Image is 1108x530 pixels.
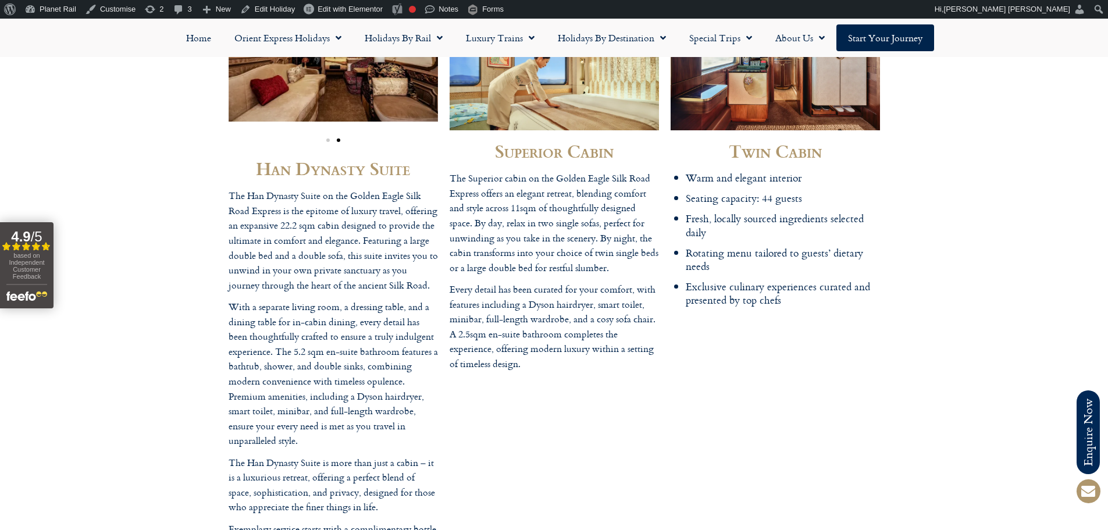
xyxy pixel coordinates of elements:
a: Luxury Trains [454,24,546,51]
span: Go to slide 2 [337,138,340,142]
li: Seating capacity: 44 guests [686,191,880,205]
a: Holidays by Rail [353,24,454,51]
a: Start your Journey [836,24,934,51]
span: [PERSON_NAME] [PERSON_NAME] [944,5,1070,13]
h2: Superior Cabin [450,142,659,159]
h2: Twin Cabin [671,142,880,159]
nav: Menu [6,24,1102,51]
p: With a separate living room, a dressing table, and a dining table for in-cabin dining, every deta... [229,300,438,449]
p: The Han Dynasty Suite on the Golden Eagle Silk Road Express is the epitome of luxury travel, offe... [229,188,438,293]
li: Fresh, locally sourced ingredients selected daily [686,212,880,239]
li: Exclusive culinary experiences curated and presented by top chefs [686,280,880,307]
a: Special Trips [678,24,764,51]
h2: Han Dynasty Suite [229,159,438,177]
span: Go to slide 1 [326,138,330,142]
p: The Han Dynasty Suite is more than just a cabin – it is a luxurious retreat, offering a perfect b... [229,456,438,515]
a: Holidays by Destination [546,24,678,51]
a: About Us [764,24,836,51]
li: Rotating menu tailored to guests’ dietary needs [686,246,880,273]
p: The Superior cabin on the Golden Eagle Silk Road Express offers an elegant retreat, blending comf... [450,171,659,275]
span: Edit with Elementor [318,5,383,13]
a: Home [174,24,223,51]
li: Warm and elegant interior [686,171,880,184]
p: Every detail has been curated for your comfort, with features including a Dyson hairdryer, smart ... [450,282,659,372]
div: Focus keyphrase not set [409,6,416,13]
a: Orient Express Holidays [223,24,353,51]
